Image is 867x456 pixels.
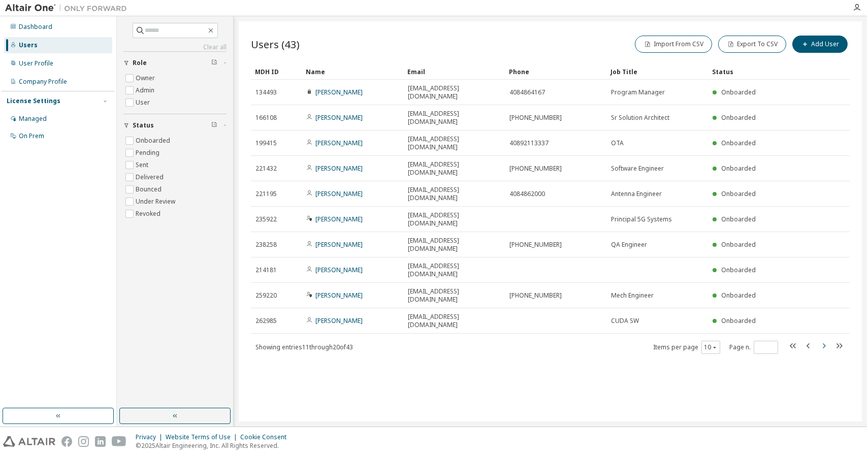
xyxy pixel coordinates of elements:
span: Showing entries 11 through 20 of 43 [255,343,353,351]
span: [EMAIL_ADDRESS][DOMAIN_NAME] [408,110,500,126]
label: Bounced [136,183,164,196]
label: Pending [136,147,162,159]
span: 238258 [255,241,277,249]
span: Antenna Engineer [611,190,662,198]
span: Status [133,121,154,129]
span: Program Manager [611,88,665,96]
p: © 2025 Altair Engineering, Inc. All Rights Reserved. [136,441,293,450]
a: [PERSON_NAME] [315,113,363,122]
span: 221432 [255,165,277,173]
div: Email [407,63,501,80]
span: Onboarded [721,266,756,274]
label: Sent [136,159,150,171]
span: 199415 [255,139,277,147]
span: QA Engineer [611,241,647,249]
span: Onboarded [721,139,756,147]
span: 4084864167 [509,88,545,96]
span: Principal 5G Systems [611,215,672,223]
a: [PERSON_NAME] [315,164,363,173]
div: Company Profile [19,78,67,86]
div: Cookie Consent [240,433,293,441]
div: Job Title [611,63,704,80]
span: Page n. [729,341,778,354]
span: Mech Engineer [611,291,654,300]
span: 235922 [255,215,277,223]
span: 4084862000 [509,190,545,198]
a: [PERSON_NAME] [315,88,363,96]
label: Onboarded [136,135,172,147]
span: [EMAIL_ADDRESS][DOMAIN_NAME] [408,287,500,304]
span: [EMAIL_ADDRESS][DOMAIN_NAME] [408,160,500,177]
span: [PHONE_NUMBER] [509,165,562,173]
span: Sr Solution Architect [611,114,669,122]
span: 40892113337 [509,139,549,147]
a: [PERSON_NAME] [315,139,363,147]
img: instagram.svg [78,436,89,447]
span: [EMAIL_ADDRESS][DOMAIN_NAME] [408,135,500,151]
label: Revoked [136,208,163,220]
span: [EMAIL_ADDRESS][DOMAIN_NAME] [408,211,500,227]
img: youtube.svg [112,436,126,447]
a: [PERSON_NAME] [315,316,363,325]
span: [EMAIL_ADDRESS][DOMAIN_NAME] [408,186,500,202]
span: Software Engineer [611,165,664,173]
div: Website Terms of Use [166,433,240,441]
a: [PERSON_NAME] [315,215,363,223]
span: 259220 [255,291,277,300]
label: Delivered [136,171,166,183]
div: Users [19,41,38,49]
span: Onboarded [721,316,756,325]
span: CUDA SW [611,317,639,325]
div: Status [712,63,797,80]
div: User Profile [19,59,53,68]
span: OTA [611,139,624,147]
span: Clear filter [211,59,217,67]
span: Users (43) [251,37,300,51]
span: [PHONE_NUMBER] [509,241,562,249]
button: Role [123,52,227,74]
button: Status [123,114,227,137]
span: 214181 [255,266,277,274]
span: Onboarded [721,291,756,300]
span: 166108 [255,114,277,122]
span: 134493 [255,88,277,96]
button: Add User [792,36,848,53]
a: [PERSON_NAME] [315,291,363,300]
span: Role [133,59,147,67]
div: Dashboard [19,23,52,31]
div: Managed [19,115,47,123]
a: [PERSON_NAME] [315,266,363,274]
span: Onboarded [721,215,756,223]
span: 221195 [255,190,277,198]
div: On Prem [19,132,44,140]
span: [PHONE_NUMBER] [509,291,562,300]
label: Under Review [136,196,177,208]
img: Altair One [5,3,132,13]
div: MDH ID [255,63,298,80]
img: linkedin.svg [95,436,106,447]
span: Onboarded [721,88,756,96]
label: Owner [136,72,157,84]
span: 262985 [255,317,277,325]
button: Export To CSV [718,36,786,53]
img: altair_logo.svg [3,436,55,447]
span: [EMAIL_ADDRESS][DOMAIN_NAME] [408,262,500,278]
div: License Settings [7,97,60,105]
span: Onboarded [721,113,756,122]
span: Items per page [653,341,720,354]
span: Clear filter [211,121,217,129]
span: Onboarded [721,189,756,198]
img: facebook.svg [61,436,72,447]
span: Onboarded [721,240,756,249]
span: [EMAIL_ADDRESS][DOMAIN_NAME] [408,237,500,253]
a: [PERSON_NAME] [315,189,363,198]
button: 10 [704,343,718,351]
span: Onboarded [721,164,756,173]
span: [EMAIL_ADDRESS][DOMAIN_NAME] [408,313,500,329]
div: Privacy [136,433,166,441]
label: User [136,96,152,109]
a: Clear all [123,43,227,51]
span: [EMAIL_ADDRESS][DOMAIN_NAME] [408,84,500,101]
span: [PHONE_NUMBER] [509,114,562,122]
button: Import From CSV [635,36,712,53]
